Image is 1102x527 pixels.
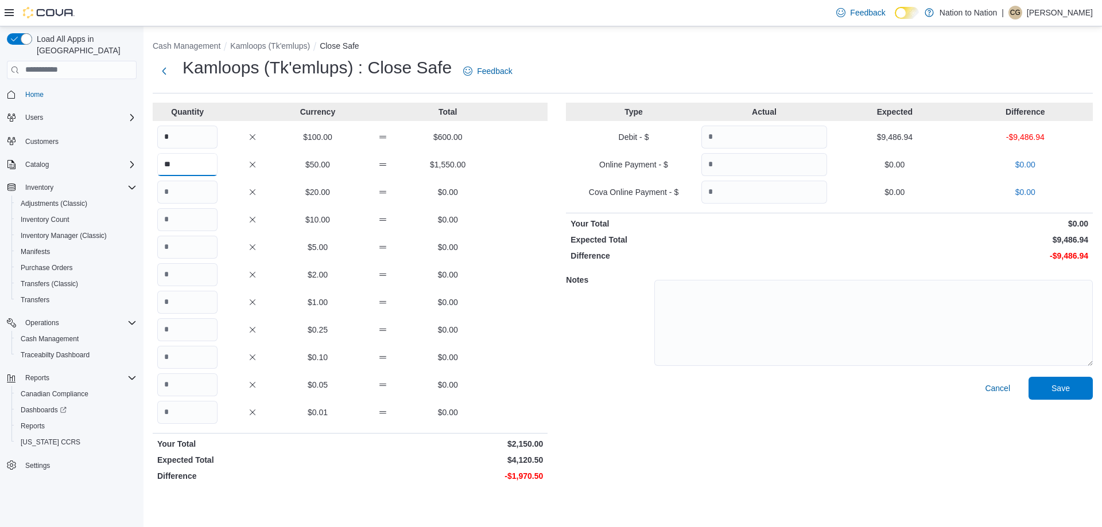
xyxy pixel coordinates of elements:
[571,106,696,118] p: Type
[288,352,348,363] p: $0.10
[21,316,137,330] span: Operations
[11,331,141,347] button: Cash Management
[21,88,48,102] a: Home
[418,106,478,118] p: Total
[16,261,137,275] span: Purchase Orders
[21,111,48,124] button: Users
[701,181,827,204] input: Quantity
[352,438,543,450] p: $2,150.00
[23,7,75,18] img: Cova
[21,181,137,194] span: Inventory
[21,458,137,473] span: Settings
[21,389,88,399] span: Canadian Compliance
[11,244,141,260] button: Manifests
[25,90,44,99] span: Home
[459,60,517,83] a: Feedback
[16,197,137,210] span: Adjustments (Classic)
[16,293,54,307] a: Transfers
[153,41,220,50] button: Cash Management
[1002,6,1004,19] p: |
[25,373,49,382] span: Reports
[16,293,137,307] span: Transfers
[16,229,137,243] span: Inventory Manager (Classic)
[16,387,93,401] a: Canadian Compliance
[157,236,218,259] input: Quantity
[21,438,80,447] span: [US_STATE] CCRS
[21,231,107,240] span: Inventory Manager (Classic)
[352,454,543,466] p: $4,120.50
[21,247,50,256] span: Manifests
[963,186,1088,198] p: $0.00
[418,214,478,225] p: $0.00
[288,241,348,253] p: $5.00
[157,126,218,149] input: Quantity
[11,276,141,292] button: Transfers (Classic)
[1027,6,1093,19] p: [PERSON_NAME]
[21,371,137,385] span: Reports
[25,461,50,470] span: Settings
[418,407,478,418] p: $0.00
[980,377,1015,400] button: Cancel
[832,131,957,143] p: $9,486.94
[288,324,348,335] p: $0.25
[11,228,141,244] button: Inventory Manager (Classic)
[16,229,111,243] a: Inventory Manager (Classic)
[25,160,49,169] span: Catalog
[21,295,49,305] span: Transfers
[157,106,218,118] p: Quantity
[288,296,348,308] p: $1.00
[157,318,218,341] input: Quantity
[21,279,78,288] span: Transfers (Classic)
[11,402,141,418] a: Dashboards
[16,403,71,417] a: Dashboards
[418,131,478,143] p: $600.00
[157,438,348,450] p: Your Total
[418,186,478,198] p: $0.00
[25,183,53,192] span: Inventory
[1010,6,1020,19] span: CG
[11,418,141,434] button: Reports
[153,40,1093,54] nav: An example of EuiBreadcrumbs
[11,434,141,450] button: [US_STATE] CCRS
[418,241,478,253] p: $0.00
[16,348,94,362] a: Traceabilty Dashboard
[21,135,63,149] a: Customers
[157,181,218,204] input: Quantity
[418,352,478,363] p: $0.00
[157,454,348,466] p: Expected Total
[11,386,141,402] button: Canadian Compliance
[153,60,176,83] button: Next
[418,269,478,280] p: $0.00
[16,332,137,346] span: Cash Management
[16,435,137,449] span: Washington CCRS
[16,197,92,210] a: Adjustments (Classic)
[21,215,69,224] span: Inventory Count
[701,126,827,149] input: Quantity
[701,153,827,176] input: Quantity
[288,106,348,118] p: Currency
[288,214,348,225] p: $10.00
[230,41,310,50] button: Kamloops (Tk'emlups)
[16,245,55,259] a: Manifests
[11,212,141,228] button: Inventory Count
[157,470,348,482] p: Difference
[895,7,919,19] input: Dark Mode
[2,86,141,103] button: Home
[418,379,478,391] p: $0.00
[16,277,83,291] a: Transfers (Classic)
[963,131,1088,143] p: -$9,486.94
[16,332,83,346] a: Cash Management
[566,268,652,291] h5: Notes
[16,387,137,401] span: Canadian Compliance
[21,334,79,343] span: Cash Management
[21,405,67,415] span: Dashboards
[832,234,1088,245] p: $9,486.94
[21,111,137,124] span: Users
[477,65,512,77] span: Feedback
[1008,6,1022,19] div: Cam Gottfriedson
[183,56,452,79] h1: Kamloops (Tk'emlups) : Close Safe
[832,186,957,198] p: $0.00
[25,318,59,327] span: Operations
[157,153,218,176] input: Quantity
